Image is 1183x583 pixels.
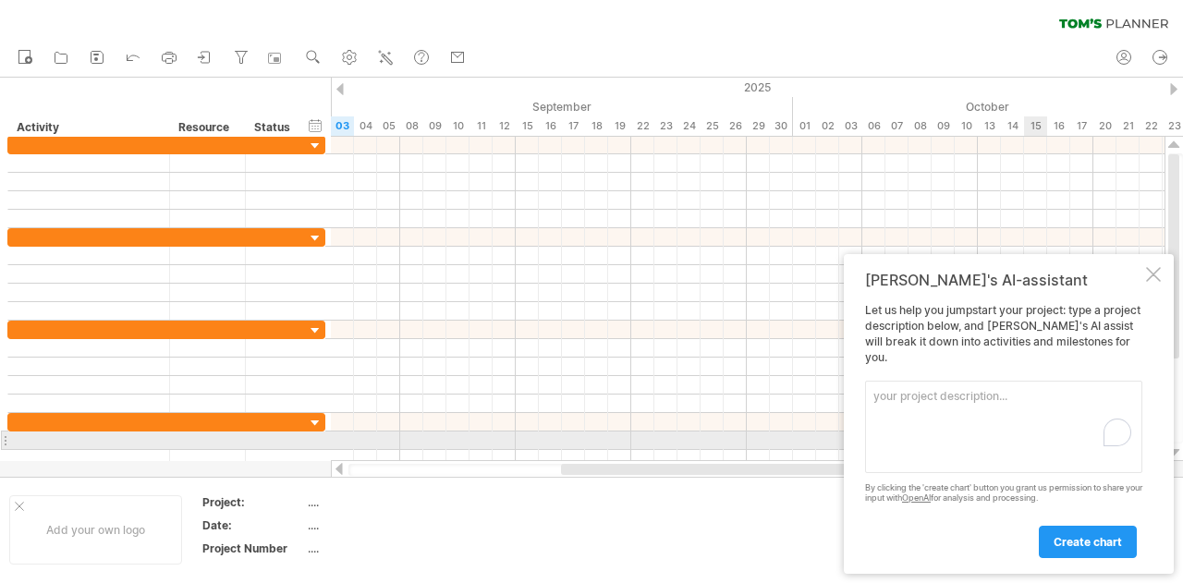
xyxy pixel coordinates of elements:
[446,116,470,136] div: Wednesday, 10 September 2025
[354,116,377,136] div: Thursday, 4 September 2025
[308,540,463,556] div: ....
[562,116,585,136] div: Wednesday, 17 September 2025
[701,116,724,136] div: Thursday, 25 September 2025
[1054,535,1122,549] span: create chart
[400,116,423,136] div: Monday, 8 September 2025
[1140,116,1163,136] div: Wednesday, 22 October 2025
[493,116,516,136] div: Friday, 12 September 2025
[585,116,608,136] div: Thursday, 18 September 2025
[9,495,182,565] div: Add your own logo
[254,118,295,137] div: Status
[839,116,862,136] div: Friday, 3 October 2025
[202,517,304,533] div: Date:
[793,116,816,136] div: Wednesday, 1 October 2025
[724,116,747,136] div: Friday, 26 September 2025
[308,517,463,533] div: ....
[423,116,446,136] div: Tuesday, 9 September 2025
[865,483,1142,504] div: By clicking the 'create chart' button you grant us permission to share your input with for analys...
[955,116,978,136] div: Friday, 10 October 2025
[902,492,931,503] a: OpenAI
[1116,116,1140,136] div: Tuesday, 21 October 2025
[885,116,909,136] div: Tuesday, 7 October 2025
[677,116,701,136] div: Wednesday, 24 September 2025
[202,540,304,556] div: Project Number
[285,97,793,116] div: September 2025
[539,116,562,136] div: Tuesday, 16 September 2025
[770,116,793,136] div: Tuesday, 30 September 2025
[1047,116,1070,136] div: Thursday, 16 October 2025
[1070,116,1093,136] div: Friday, 17 October 2025
[608,116,631,136] div: Friday, 19 September 2025
[1001,116,1024,136] div: Tuesday, 14 October 2025
[1039,526,1137,558] a: create chart
[862,116,885,136] div: Monday, 6 October 2025
[909,116,932,136] div: Wednesday, 8 October 2025
[178,118,235,137] div: Resource
[470,116,493,136] div: Thursday, 11 September 2025
[17,118,159,137] div: Activity
[377,116,400,136] div: Friday, 5 September 2025
[1093,116,1116,136] div: Monday, 20 October 2025
[516,116,539,136] div: Monday, 15 September 2025
[331,116,354,136] div: Wednesday, 3 September 2025
[308,494,463,510] div: ....
[1024,116,1047,136] div: Wednesday, 15 October 2025
[747,116,770,136] div: Monday, 29 September 2025
[816,116,839,136] div: Thursday, 2 October 2025
[202,494,304,510] div: Project:
[631,116,654,136] div: Monday, 22 September 2025
[978,116,1001,136] div: Monday, 13 October 2025
[865,381,1142,473] textarea: To enrich screen reader interactions, please activate Accessibility in Grammarly extension settings
[654,116,677,136] div: Tuesday, 23 September 2025
[865,303,1142,557] div: Let us help you jumpstart your project: type a project description below, and [PERSON_NAME]'s AI ...
[932,116,955,136] div: Thursday, 9 October 2025
[865,271,1142,289] div: [PERSON_NAME]'s AI-assistant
